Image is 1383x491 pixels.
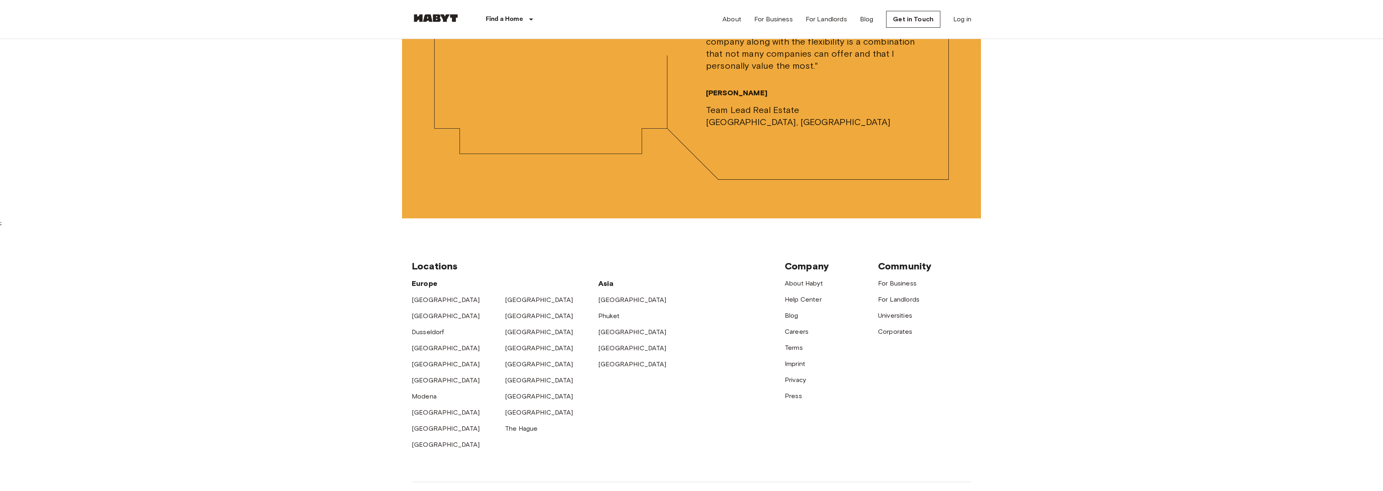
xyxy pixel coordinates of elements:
a: For Business [754,14,793,24]
a: Help Center [785,296,822,303]
a: About [722,14,741,24]
a: Privacy [785,376,806,384]
a: [GEOGRAPHIC_DATA] [505,328,573,336]
span: Community [878,260,932,272]
a: [GEOGRAPHIC_DATA] [505,296,573,304]
a: [GEOGRAPHIC_DATA] [412,376,480,384]
a: For Business [878,279,917,287]
span: Company [785,260,829,272]
a: Blog [860,14,874,24]
span: Europe [412,279,437,288]
a: Blog [785,312,798,319]
a: Universities [878,312,912,319]
span: [PERSON_NAME] [706,88,767,98]
a: The Hague [505,425,538,432]
a: Dusseldorf [412,328,444,336]
a: For Landlords [878,296,919,303]
a: Press [785,392,802,400]
a: [GEOGRAPHIC_DATA] [598,344,667,352]
a: About Habyt [785,279,823,287]
a: [GEOGRAPHIC_DATA] [505,376,573,384]
a: Get in Touch [886,11,940,28]
a: [GEOGRAPHIC_DATA] [598,328,667,336]
a: [GEOGRAPHIC_DATA] [412,360,480,368]
a: [GEOGRAPHIC_DATA] [505,360,573,368]
a: [GEOGRAPHIC_DATA] [412,344,480,352]
a: [GEOGRAPHIC_DATA] [412,409,480,416]
a: [GEOGRAPHIC_DATA] [505,409,573,416]
a: [GEOGRAPHIC_DATA] [412,441,480,448]
a: [GEOGRAPHIC_DATA] [412,296,480,304]
a: Modena [412,392,437,400]
a: [GEOGRAPHIC_DATA] [505,392,573,400]
a: [GEOGRAPHIC_DATA] [598,296,667,304]
a: Corporates [878,328,913,335]
a: [GEOGRAPHIC_DATA] [412,312,480,320]
a: [GEOGRAPHIC_DATA] [598,360,667,368]
a: Log in [953,14,971,24]
a: Phuket [598,312,620,320]
img: Habyt [412,14,460,22]
span: Team Lead Real Estate [GEOGRAPHIC_DATA], [GEOGRAPHIC_DATA] [706,104,891,128]
a: Terms [785,344,803,351]
span: Locations [412,260,458,272]
a: [GEOGRAPHIC_DATA] [412,425,480,432]
a: [GEOGRAPHIC_DATA] [505,312,573,320]
a: Imprint [785,360,805,368]
p: Find a Home [486,14,523,24]
a: For Landlords [806,14,847,24]
span: Asia [598,279,614,288]
span: "The responsibility and autonomy to make strategic decisions with real impact on the company alon... [706,12,916,72]
a: [GEOGRAPHIC_DATA] [505,344,573,352]
a: Careers [785,328,808,335]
